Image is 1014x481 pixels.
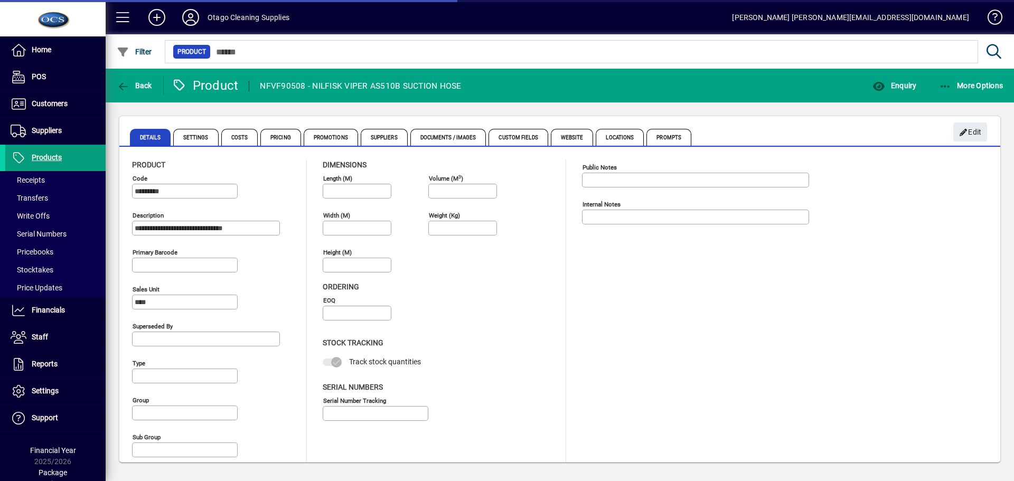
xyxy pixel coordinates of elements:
span: Website [551,129,594,146]
span: Ordering [323,282,359,291]
span: Product [177,46,206,57]
mat-label: Internal Notes [583,201,621,208]
app-page-header-button: Back [106,76,164,95]
a: POS [5,64,106,90]
a: Transfers [5,189,106,207]
mat-label: Description [133,212,164,219]
span: Suppliers [361,129,408,146]
span: Package [39,468,67,477]
div: Otago Cleaning Supplies [208,9,289,26]
mat-label: Volume (m ) [429,175,463,182]
button: Profile [174,8,208,27]
mat-label: Sales unit [133,286,159,293]
span: Locations [596,129,644,146]
span: Custom Fields [489,129,548,146]
mat-label: Weight (Kg) [429,212,460,219]
button: Filter [114,42,155,61]
button: More Options [936,76,1006,95]
span: Documents / Images [410,129,486,146]
button: Edit [953,122,987,142]
span: Edit [959,124,982,141]
a: Financials [5,297,106,324]
span: Support [32,413,58,422]
span: Receipts [11,176,45,184]
sup: 3 [458,174,461,179]
span: Dimensions [323,161,367,169]
mat-label: Primary barcode [133,249,177,256]
button: Enquiry [870,76,919,95]
mat-label: Public Notes [583,164,617,171]
span: Product [132,161,165,169]
span: Costs [221,129,258,146]
a: Serial Numbers [5,225,106,243]
span: Filter [117,48,152,56]
span: Financials [32,306,65,314]
span: Customers [32,99,68,108]
span: Back [117,81,152,90]
span: Enquiry [872,81,916,90]
a: Write Offs [5,207,106,225]
span: Suppliers [32,126,62,135]
a: Receipts [5,171,106,189]
span: Track stock quantities [349,357,421,366]
span: Reports [32,360,58,368]
span: Prompts [646,129,691,146]
button: Back [114,76,155,95]
span: Financial Year [30,446,76,455]
span: POS [32,72,46,81]
mat-label: Height (m) [323,249,352,256]
div: Product [172,77,239,94]
mat-label: Group [133,397,149,404]
span: Stock Tracking [323,338,383,347]
span: Settings [173,129,219,146]
mat-label: Serial Number tracking [323,397,386,404]
a: Staff [5,324,106,351]
span: Settings [32,386,59,395]
div: NFVF90508 - NILFISK VIPER AS510B SUCTION HOSE [260,78,461,95]
span: Stocktakes [11,266,53,274]
span: Price Updates [11,284,62,292]
a: Price Updates [5,279,106,297]
span: Pricing [260,129,301,146]
span: Staff [32,333,48,341]
mat-label: Length (m) [323,175,352,182]
span: Promotions [304,129,358,146]
mat-label: Sub group [133,433,161,441]
mat-label: EOQ [323,297,335,304]
span: Write Offs [11,212,50,220]
mat-label: Width (m) [323,212,350,219]
a: Stocktakes [5,261,106,279]
div: [PERSON_NAME] [PERSON_NAME][EMAIL_ADDRESS][DOMAIN_NAME] [732,9,969,26]
span: Serial Numbers [11,230,67,238]
a: Knowledge Base [980,2,1001,36]
a: Home [5,37,106,63]
span: More Options [939,81,1003,90]
a: Customers [5,91,106,117]
button: Add [140,8,174,27]
span: Products [32,153,62,162]
span: Serial Numbers [323,383,383,391]
span: Details [130,129,171,146]
a: Settings [5,378,106,404]
a: Pricebooks [5,243,106,261]
a: Support [5,405,106,431]
a: Suppliers [5,118,106,144]
mat-label: Type [133,360,145,367]
mat-label: Superseded by [133,323,173,330]
span: Transfers [11,194,48,202]
mat-label: Code [133,175,147,182]
span: Home [32,45,51,54]
a: Reports [5,351,106,378]
span: Pricebooks [11,248,53,256]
